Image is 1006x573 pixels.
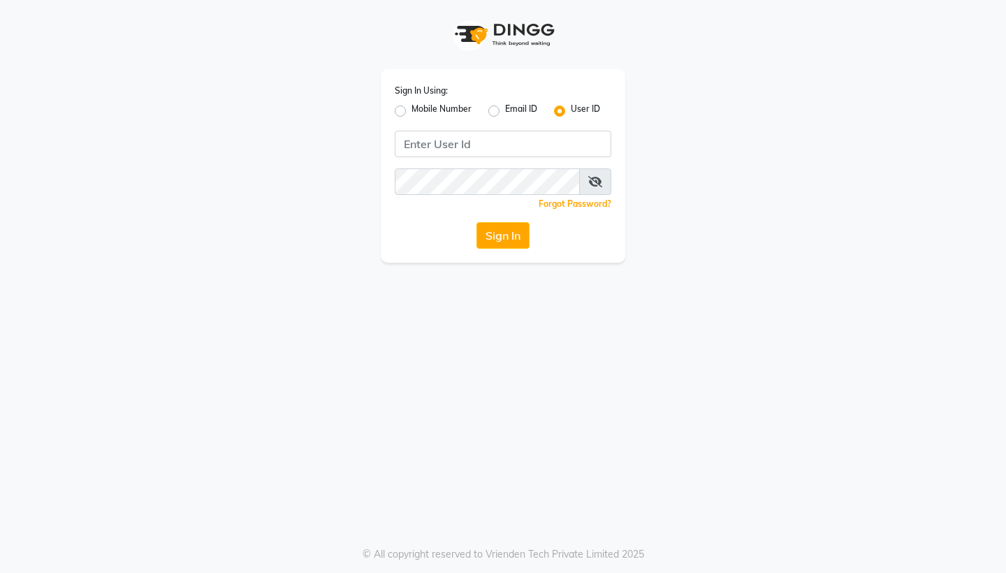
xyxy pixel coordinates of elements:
[447,14,559,55] img: logo1.svg
[571,103,600,119] label: User ID
[505,103,537,119] label: Email ID
[395,131,611,157] input: Username
[411,103,472,119] label: Mobile Number
[395,168,580,195] input: Username
[539,198,611,209] a: Forgot Password?
[395,85,448,97] label: Sign In Using:
[476,222,530,249] button: Sign In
